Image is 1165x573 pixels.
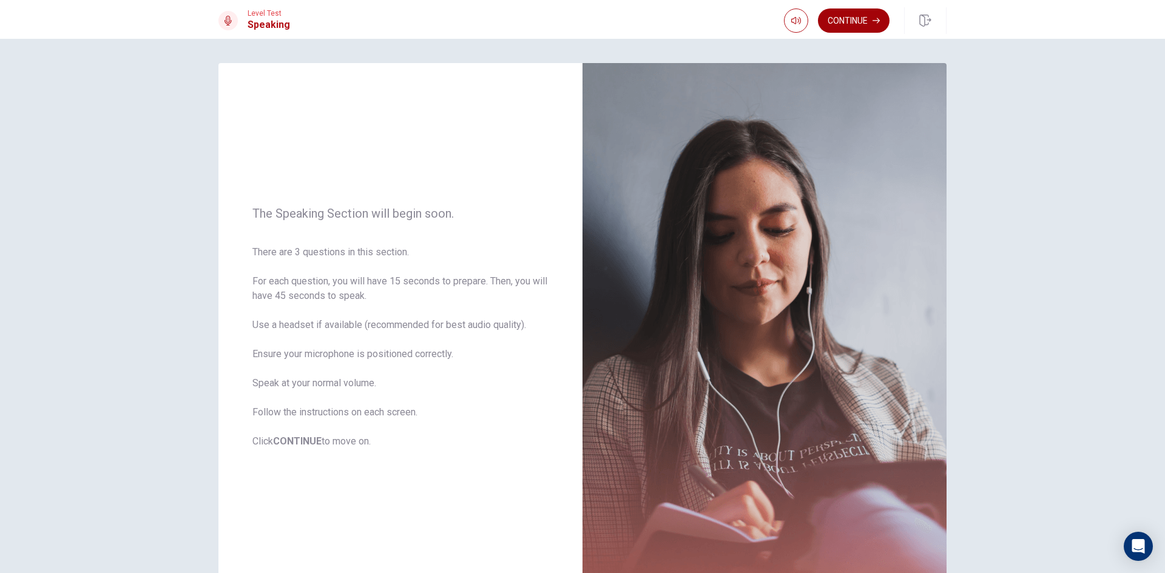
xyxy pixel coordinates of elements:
span: The Speaking Section will begin soon. [252,206,549,221]
button: Continue [818,8,890,33]
h1: Speaking [248,18,290,32]
div: Open Intercom Messenger [1124,532,1153,561]
b: CONTINUE [273,435,322,447]
span: There are 3 questions in this section. For each question, you will have 15 seconds to prepare. Th... [252,245,549,449]
span: Level Test [248,9,290,18]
